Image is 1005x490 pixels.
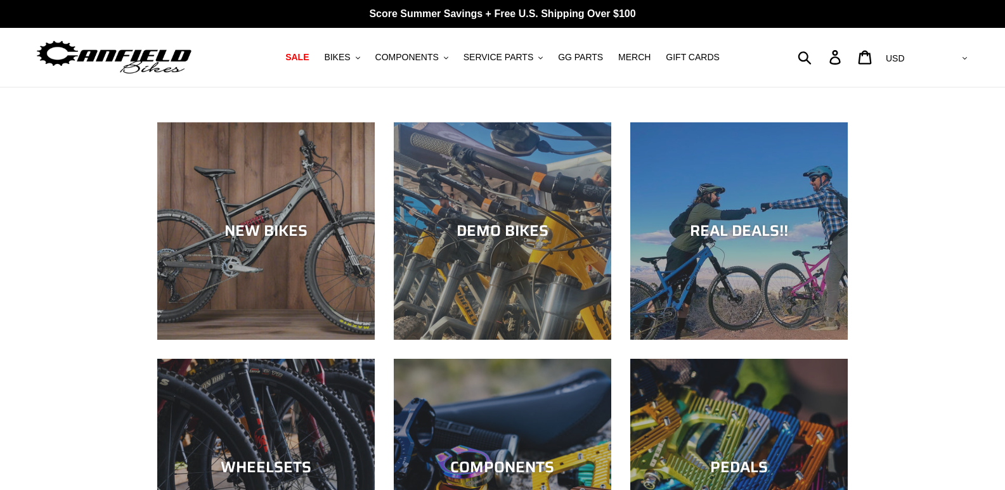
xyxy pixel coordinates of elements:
[630,222,848,240] div: REAL DEALS!!
[394,458,611,477] div: COMPONENTS
[318,49,366,66] button: BIKES
[394,122,611,340] a: DEMO BIKES
[552,49,609,66] a: GG PARTS
[285,52,309,63] span: SALE
[457,49,549,66] button: SERVICE PARTS
[618,52,651,63] span: MERCH
[279,49,315,66] a: SALE
[369,49,455,66] button: COMPONENTS
[558,52,603,63] span: GG PARTS
[375,52,439,63] span: COMPONENTS
[157,458,375,477] div: WHEELSETS
[157,222,375,240] div: NEW BIKES
[630,122,848,340] a: REAL DEALS!!
[35,37,193,77] img: Canfield Bikes
[666,52,720,63] span: GIFT CARDS
[659,49,726,66] a: GIFT CARDS
[157,122,375,340] a: NEW BIKES
[612,49,657,66] a: MERCH
[630,458,848,477] div: PEDALS
[324,52,350,63] span: BIKES
[464,52,533,63] span: SERVICE PARTS
[805,43,837,71] input: Search
[394,222,611,240] div: DEMO BIKES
